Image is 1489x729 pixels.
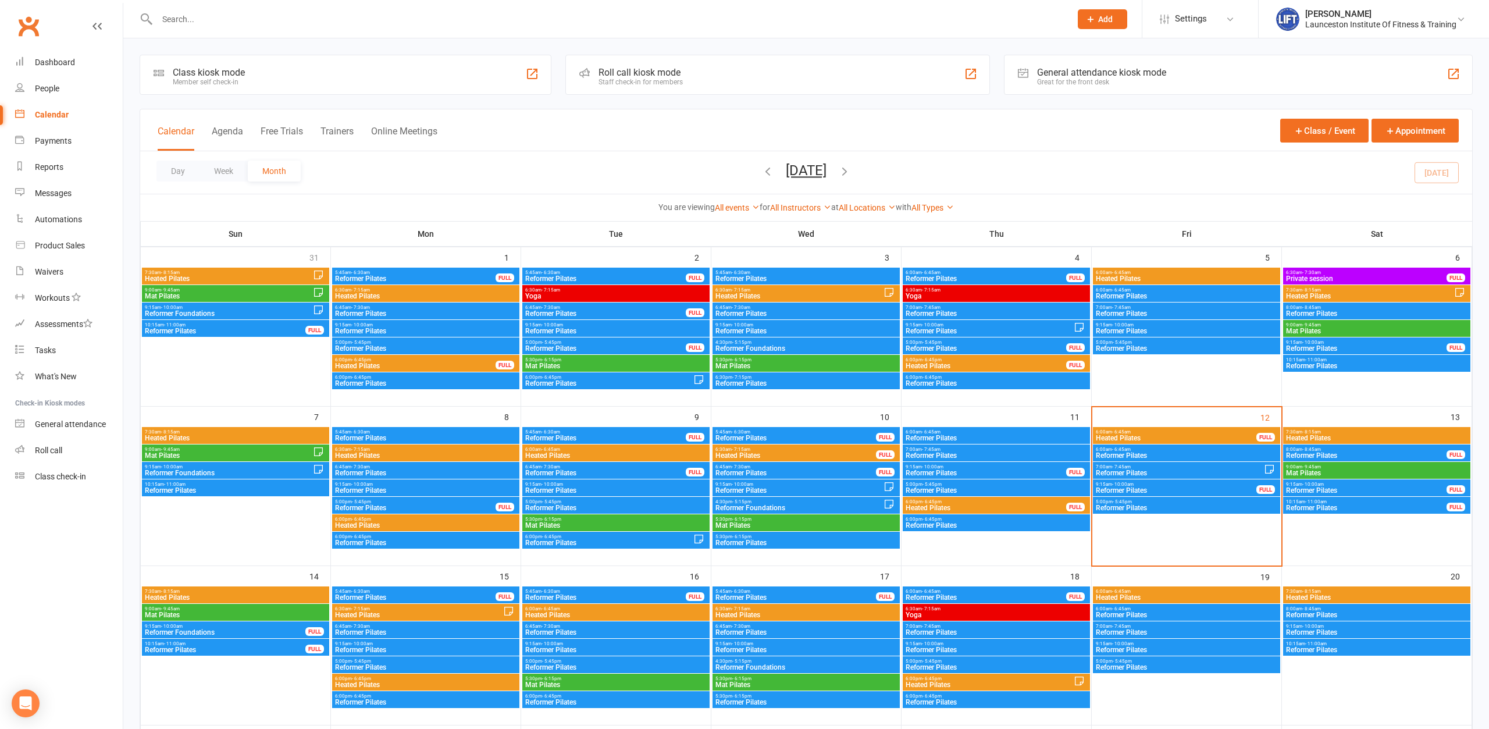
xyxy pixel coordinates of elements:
[542,305,560,310] span: - 7:30am
[144,464,313,470] span: 9:15am
[1112,464,1131,470] span: - 7:45am
[144,310,313,317] span: Reformer Foundations
[1095,470,1264,476] span: Reformer Pilates
[334,464,517,470] span: 6:45am
[1066,343,1085,352] div: FULL
[686,433,704,442] div: FULL
[1112,287,1131,293] span: - 6:45am
[35,110,69,119] div: Calendar
[1285,287,1454,293] span: 7:30am
[144,452,313,459] span: Mat Pilates
[144,293,313,300] span: Mat Pilates
[334,452,517,459] span: Heated Pilates
[1285,275,1447,282] span: Private session
[525,345,686,352] span: Reformer Pilates
[1095,429,1257,435] span: 6:00am
[351,305,370,310] span: - 7:30am
[200,161,248,182] button: Week
[715,203,760,212] a: All events
[922,270,941,275] span: - 6:45am
[334,310,517,317] span: Reformer Pilates
[1285,447,1447,452] span: 8:00am
[15,411,123,438] a: General attendance kiosk mode
[35,419,106,429] div: General attendance
[711,222,902,246] th: Wed
[905,328,1074,335] span: Reformer Pilates
[525,375,693,380] span: 6:00pm
[525,452,707,459] span: Heated Pilates
[1302,447,1321,452] span: - 8:45am
[831,202,839,212] strong: at
[144,305,313,310] span: 9:15am
[715,345,897,352] span: Reformer Foundations
[1302,429,1321,435] span: - 8:15am
[14,12,43,41] a: Clubworx
[1112,429,1131,435] span: - 6:45am
[261,126,303,151] button: Free Trials
[905,447,1088,452] span: 7:00am
[876,433,895,442] div: FULL
[542,340,561,345] span: - 5:45pm
[35,346,56,355] div: Tasks
[732,464,750,470] span: - 7:30am
[715,429,877,435] span: 5:45am
[876,468,895,476] div: FULL
[1098,15,1113,24] span: Add
[144,482,327,487] span: 10:15am
[334,340,517,345] span: 5:00pm
[144,322,306,328] span: 10:15am
[715,287,884,293] span: 6:30am
[144,275,313,282] span: Heated Pilates
[351,287,370,293] span: - 7:15am
[694,407,711,426] div: 9
[15,180,123,207] a: Messages
[686,273,704,282] div: FULL
[1285,470,1468,476] span: Mat Pilates
[164,322,186,328] span: - 11:00am
[905,270,1067,275] span: 6:00am
[351,464,370,470] span: - 7:30am
[212,126,243,151] button: Agenda
[542,375,561,380] span: - 6:45pm
[715,340,897,345] span: 4:30pm
[715,270,897,275] span: 5:45am
[905,435,1088,442] span: Reformer Pilates
[1095,464,1264,470] span: 7:00am
[1285,310,1468,317] span: Reformer Pilates
[352,357,371,362] span: - 6:45pm
[334,375,517,380] span: 6:00pm
[334,293,517,300] span: Heated Pilates
[504,407,521,426] div: 8
[144,328,306,335] span: Reformer Pilates
[35,189,72,198] div: Messages
[334,362,496,369] span: Heated Pilates
[161,447,180,452] span: - 9:45am
[15,76,123,102] a: People
[715,357,897,362] span: 5:30pm
[770,203,831,212] a: All Instructors
[334,380,517,387] span: Reformer Pilates
[922,429,941,435] span: - 6:45am
[521,222,711,246] th: Tue
[15,207,123,233] a: Automations
[334,357,496,362] span: 6:00pm
[334,305,517,310] span: 6:45am
[715,293,884,300] span: Heated Pilates
[35,58,75,67] div: Dashboard
[15,154,123,180] a: Reports
[525,328,707,335] span: Reformer Pilates
[334,435,517,442] span: Reformer Pilates
[542,357,561,362] span: - 6:15pm
[1302,305,1321,310] span: - 8:45am
[35,319,92,329] div: Assessments
[15,49,123,76] a: Dashboard
[1095,435,1257,442] span: Heated Pilates
[1285,362,1468,369] span: Reformer Pilates
[15,259,123,285] a: Waivers
[496,361,514,369] div: FULL
[1095,328,1278,335] span: Reformer Pilates
[732,375,751,380] span: - 7:15pm
[911,203,954,212] a: All Types
[15,285,123,311] a: Workouts
[334,270,496,275] span: 5:45am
